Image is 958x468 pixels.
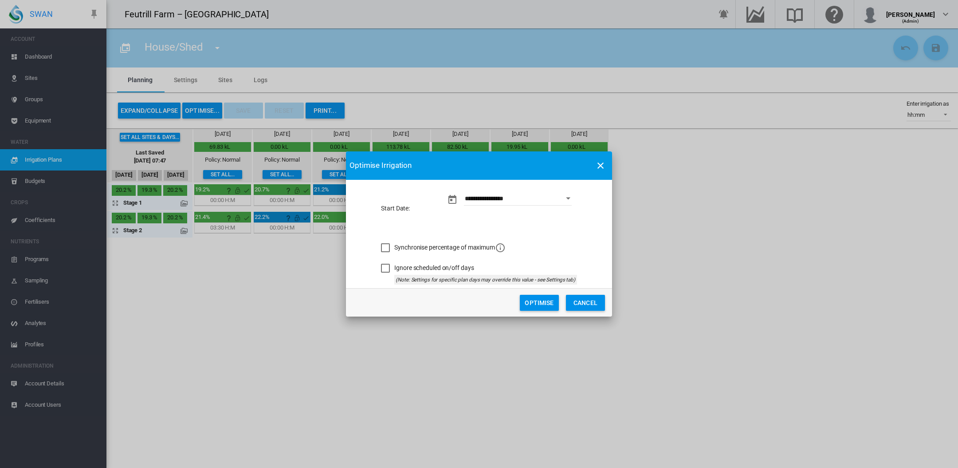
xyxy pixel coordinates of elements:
[381,204,440,213] label: Start Date:
[566,295,605,311] button: Cancel
[495,242,506,253] md-icon: icon-information-outline
[595,160,606,171] md-icon: icon-close
[349,160,412,171] span: Optimise Irrigation
[394,244,506,251] span: Synchronise percentage of maximum
[560,190,576,206] button: Open calendar
[394,264,474,273] div: Ignore scheduled on/off days
[444,191,461,209] button: md-calendar
[394,275,577,285] div: (Note: Settings for specific plan days may override this value - see Settings tab)
[381,242,506,253] md-checkbox: Synchronise percentage of maximum
[520,295,559,311] button: Optimise
[381,264,474,273] md-checkbox: Ignore scheduled on/off days
[346,151,612,317] md-dialog: Start Date: ...
[592,157,609,175] button: icon-close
